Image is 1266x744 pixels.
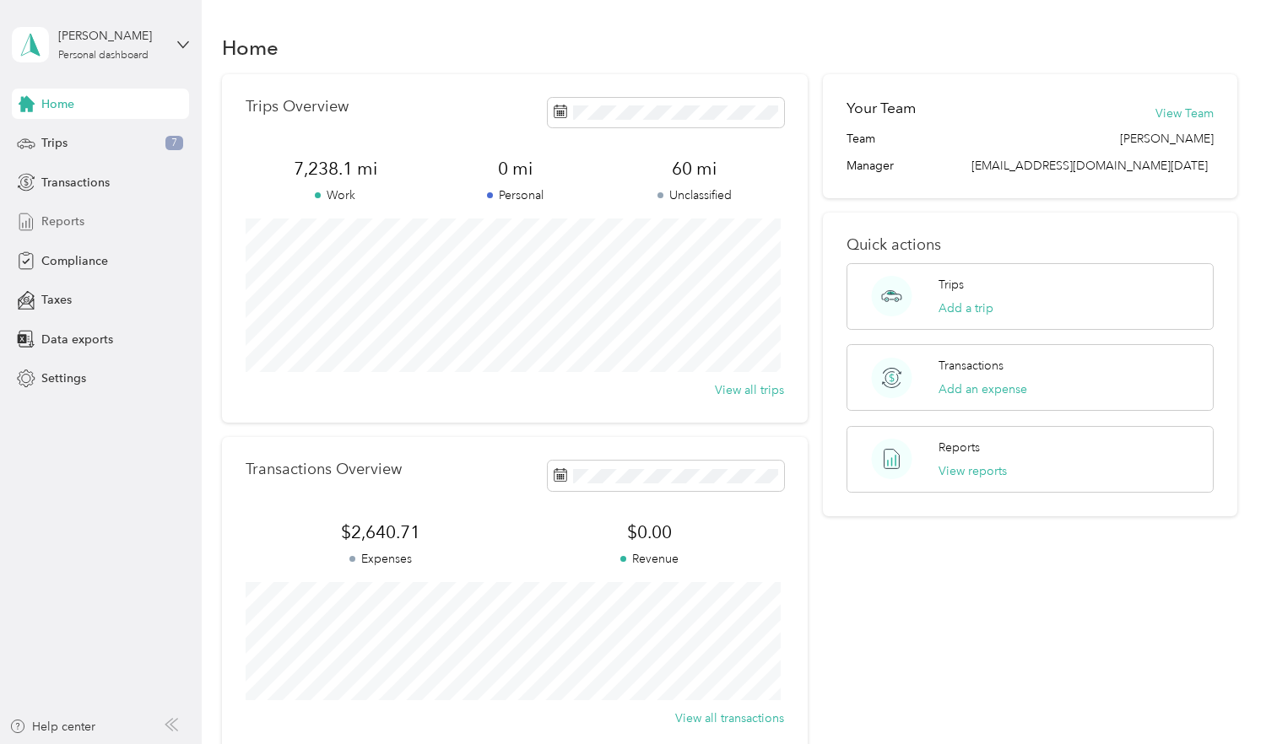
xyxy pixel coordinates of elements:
span: Compliance [41,252,108,270]
p: Work [246,186,425,204]
button: View Team [1155,105,1214,122]
span: 7 [165,136,183,151]
span: Reports [41,213,84,230]
span: [PERSON_NAME] [1120,130,1214,148]
p: Trips Overview [246,98,349,116]
p: Trips [939,276,964,294]
span: $2,640.71 [246,520,515,544]
span: Taxes [41,291,72,309]
span: 7,238.1 mi [246,157,425,181]
h1: Home [222,39,279,57]
p: Expenses [246,550,515,568]
p: Unclassified [604,186,784,204]
div: [PERSON_NAME] [58,27,164,45]
button: View all transactions [675,709,784,727]
button: Add an expense [939,380,1027,398]
button: Help center [9,718,95,736]
span: Home [41,95,74,113]
p: Revenue [515,550,784,568]
iframe: Everlance-gr Chat Button Frame [1171,650,1266,744]
p: Quick actions [847,236,1214,254]
h2: Your Team [847,98,916,119]
p: Reports [939,439,980,456]
span: Transactions [41,174,110,191]
button: View all trips [715,381,784,399]
span: Data exports [41,331,113,348]
span: 60 mi [604,157,784,181]
p: Transactions [939,357,1004,375]
p: Transactions Overview [246,461,402,478]
p: Personal [425,186,605,204]
button: View reports [939,462,1007,480]
span: $0.00 [515,520,784,544]
span: Settings [41,369,86,387]
span: [EMAIL_ADDRESS][DOMAIN_NAME][DATE] [971,159,1208,173]
span: Trips [41,134,68,152]
div: Personal dashboard [58,51,149,61]
span: Team [847,130,875,148]
button: Add a trip [939,299,993,317]
span: Manager [847,157,894,175]
span: 0 mi [425,157,605,181]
